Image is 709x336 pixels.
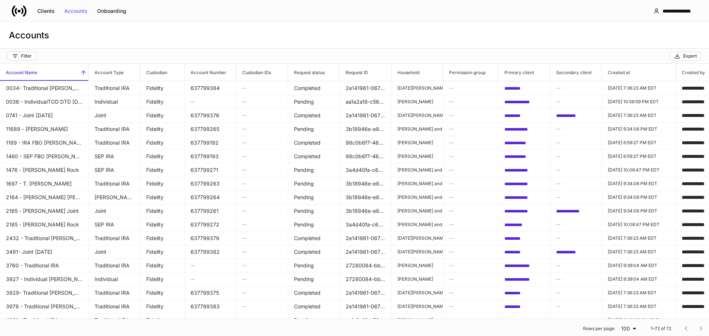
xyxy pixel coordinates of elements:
[499,313,550,327] td: a90c9321-f1c3-4d1f-a93b-d4be18c3166a
[340,218,391,232] td: 3a4d40fa-c60c-406f-8766-d76e56d431f7
[185,286,236,300] td: 637799375
[140,190,185,204] td: Fidelity
[340,108,391,122] td: 2e141961-0675-49d6-9f44-fd3aa9469f50
[556,316,596,323] h6: —
[242,194,282,201] h6: —
[499,149,550,163] td: b497b816-35bb-420d-b850-afdac032476e
[499,286,550,300] td: 8c508425-292b-40ce-9551-bf8639bf531a
[340,163,391,177] td: 3a4d40fa-c60c-406f-8766-d76e56d431f7
[556,221,596,228] h6: —
[242,235,282,242] h6: —
[191,316,230,323] h6: —
[236,69,271,76] h6: Custodian IDs
[59,5,92,17] button: Accounts
[608,140,669,146] p: [DATE] 6:59:27 PM EDT
[340,122,391,136] td: 3b18946e-e832-4207-a2c6-f481afec7ba9
[288,122,340,136] td: Pending
[89,218,140,232] td: SEP IRA
[185,218,236,232] td: 637799272
[140,64,184,81] span: Custodian
[499,108,550,122] td: 8c508425-292b-40ce-9551-bf8639bf531a
[242,262,282,269] h6: —
[12,53,32,59] div: Filter
[185,69,226,76] h6: Account Number
[397,249,437,255] p: [DATE][PERSON_NAME] and [PERSON_NAME]
[89,149,140,163] td: SEP IRA
[288,245,340,259] td: Completed
[556,303,596,310] h6: —
[550,245,602,259] td: d4a3de75-1bb7-4742-93ab-bde18484491d
[340,245,391,259] td: 2e141961-0675-49d6-9f44-fd3aa9469f50
[288,299,340,314] td: Completed
[140,231,185,245] td: Fidelity
[556,125,596,132] h6: —
[242,316,282,323] h6: —
[191,98,230,105] h6: —
[32,5,59,17] button: Clients
[89,245,140,259] td: Joint
[89,272,140,286] td: Individual
[397,112,437,118] p: [DATE][PERSON_NAME] and [PERSON_NAME]
[608,249,669,255] p: [DATE] 7:36:23 AM EDT
[499,122,550,136] td: f432a089-bebc-4007-827b-1ecf9140c6e3
[449,316,492,323] h6: —
[89,299,140,314] td: Traditional IRA
[449,235,492,242] h6: —
[556,166,596,173] h6: —
[602,286,676,300] td: 2025-09-03T11:36:23.911Z
[499,163,550,177] td: c7f1b083-e735-465b-9344-0dc43e99c1aa
[242,125,282,132] h6: —
[449,125,492,132] h6: —
[602,69,630,76] h6: Created at
[674,53,697,59] div: Export
[397,140,437,146] p: [PERSON_NAME]
[242,180,282,187] h6: —
[397,317,437,323] p: [PERSON_NAME]
[191,276,230,283] h6: —
[397,208,437,214] p: [PERSON_NAME] and [PERSON_NAME]
[140,313,185,327] td: Fidelity
[499,259,550,273] td: 4fa6655b-a0dc-41a4-86a3-b8e378143fb6
[185,299,236,314] td: 637799383
[397,85,437,91] p: [DATE][PERSON_NAME] and [PERSON_NAME]
[602,190,676,204] td: 2025-09-03T01:34:06.805Z
[97,8,126,14] div: Onboarding
[449,248,492,255] h6: —
[288,69,325,76] h6: Request status
[499,245,550,259] td: 8c508425-292b-40ce-9551-bf8639bf531a
[340,81,391,95] td: 2e141961-0675-49d6-9f44-fd3aa9469f50
[185,136,236,150] td: 637799192
[397,126,437,132] p: [PERSON_NAME] and [PERSON_NAME]
[140,149,185,163] td: Fidelity
[9,30,49,41] h3: Accounts
[340,69,368,76] h6: Request ID
[676,69,705,76] h6: Created by
[140,259,185,273] td: Fidelity
[550,64,602,81] span: Secondary client
[499,204,550,218] td: f432a089-bebc-4007-827b-1ecf9140c6e3
[499,299,550,314] td: 8c508425-292b-40ce-9551-bf8639bf531a
[340,204,391,218] td: 3b18946e-e832-4207-a2c6-f481afec7ba9
[397,276,437,282] p: [PERSON_NAME]
[185,177,236,191] td: 637799263
[340,177,391,191] td: 3b18946e-e832-4207-a2c6-f481afec7ba9
[556,235,596,242] h6: —
[191,262,230,269] h6: —
[140,95,185,109] td: Fidelity
[602,136,676,150] td: 2025-09-02T22:59:27.679Z
[499,69,534,76] h6: Primary client
[140,218,185,232] td: Fidelity
[242,276,282,283] h6: —
[397,194,437,200] p: [PERSON_NAME] and [PERSON_NAME]
[288,313,340,327] td: Pending
[242,207,282,214] h6: —
[288,204,340,218] td: Pending
[556,139,596,146] h6: —
[242,221,282,228] h6: —
[443,64,498,81] span: Permission group
[340,231,391,245] td: 2e141961-0675-49d6-9f44-fd3aa9469f50
[602,218,676,232] td: 2025-09-03T02:08:47.150Z
[651,326,671,332] p: 1–72 of 72
[89,163,140,177] td: SEP IRA
[602,64,675,81] span: Created at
